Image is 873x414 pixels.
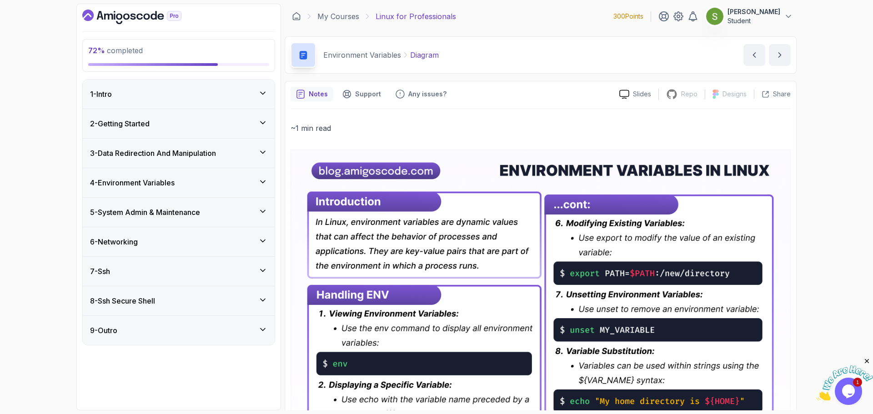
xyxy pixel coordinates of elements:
[90,266,110,277] h3: 7 - Ssh
[376,11,456,22] p: Linux for Professionals
[90,148,216,159] h3: 3 - Data Redirection And Manipulation
[291,122,791,135] p: ~1 min read
[408,90,447,99] p: Any issues?
[309,90,328,99] p: Notes
[90,325,117,336] h3: 9 - Outro
[754,90,791,99] button: Share
[706,7,793,25] button: user profile image[PERSON_NAME]Student
[83,109,275,138] button: 2-Getting Started
[817,357,873,400] iframe: chat widget
[291,87,333,101] button: notes button
[90,236,138,247] h3: 6 - Networking
[82,10,202,24] a: Dashboard
[355,90,381,99] p: Support
[410,50,439,60] p: Diagram
[83,257,275,286] button: 7-Ssh
[323,50,401,60] p: Environment Variables
[727,7,780,16] p: [PERSON_NAME]
[83,80,275,109] button: 1-Intro
[90,118,150,129] h3: 2 - Getting Started
[633,90,651,99] p: Slides
[722,90,747,99] p: Designs
[727,16,780,25] p: Student
[90,89,112,100] h3: 1 - Intro
[83,139,275,168] button: 3-Data Redirection And Manipulation
[88,46,105,55] span: 72 %
[743,44,765,66] button: previous content
[613,12,643,21] p: 300 Points
[83,227,275,256] button: 6-Networking
[83,286,275,315] button: 8-Ssh Secure Shell
[337,87,386,101] button: Support button
[88,46,143,55] span: completed
[390,87,452,101] button: Feedback button
[90,207,200,218] h3: 5 - System Admin & Maintenance
[769,44,791,66] button: next content
[317,11,359,22] a: My Courses
[83,316,275,345] button: 9-Outro
[612,90,658,99] a: Slides
[292,12,301,21] a: Dashboard
[706,8,723,25] img: user profile image
[90,177,175,188] h3: 4 - Environment Variables
[83,168,275,197] button: 4-Environment Variables
[90,295,155,306] h3: 8 - Ssh Secure Shell
[773,90,791,99] p: Share
[83,198,275,227] button: 5-System Admin & Maintenance
[681,90,697,99] p: Repo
